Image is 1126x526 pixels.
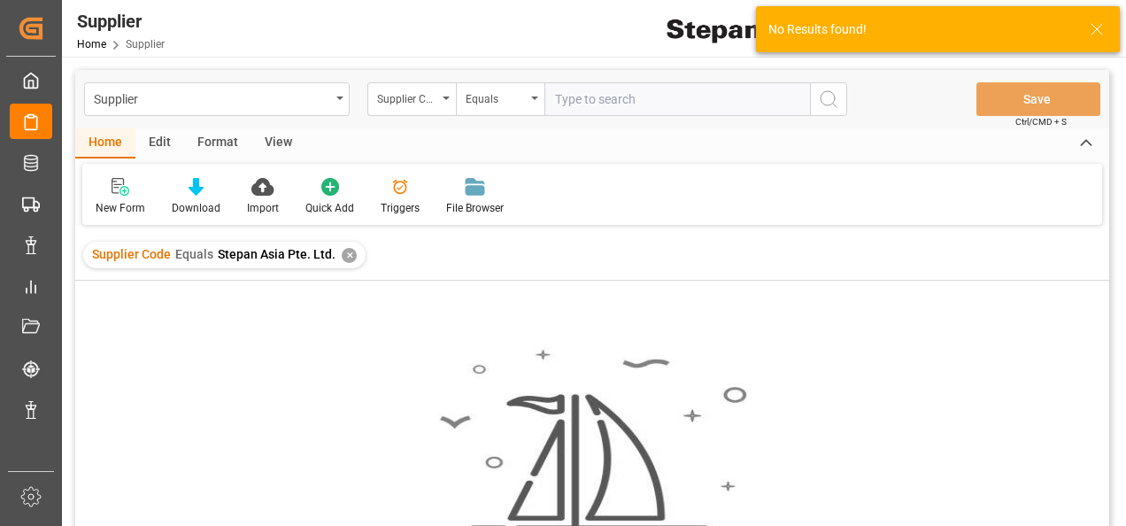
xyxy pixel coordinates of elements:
button: open menu [84,82,350,116]
div: Format [184,128,251,159]
div: Supplier [77,8,165,35]
div: Edit [135,128,184,159]
div: Triggers [381,200,420,216]
button: Save [976,82,1100,116]
div: Supplier [94,87,330,109]
div: ✕ [342,248,357,263]
div: Home [75,128,135,159]
div: Import [247,200,279,216]
div: Download [172,200,220,216]
button: open menu [456,82,544,116]
img: Stepan_Company_logo.svg.png_1713531530.png [667,13,796,44]
button: search button [810,82,847,116]
div: File Browser [446,200,504,216]
div: View [251,128,305,159]
div: No Results found! [768,20,1073,39]
div: New Form [96,200,145,216]
span: Ctrl/CMD + S [1015,115,1067,128]
div: Supplier Code [377,87,437,107]
input: Type to search [544,82,810,116]
div: Quick Add [305,200,354,216]
span: Stepan Asia Pte. Ltd. [218,247,335,261]
span: Equals [175,247,213,261]
div: Equals [466,87,526,107]
button: open menu [367,82,456,116]
a: Home [77,38,106,50]
span: Supplier Code [92,247,171,261]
